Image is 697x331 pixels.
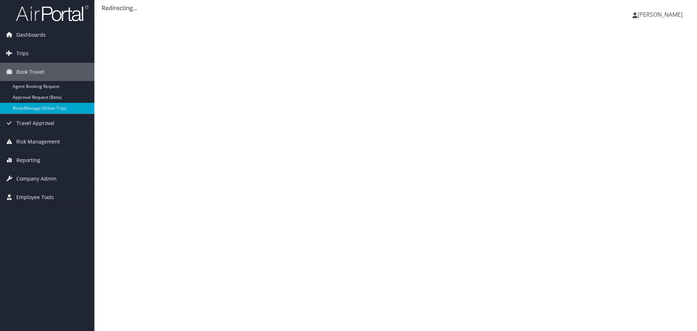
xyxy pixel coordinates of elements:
[16,188,54,206] span: Employee Tools
[16,133,60,151] span: Risk Management
[102,4,690,12] div: Redirecting...
[16,5,89,22] img: airportal-logo.png
[637,11,682,19] span: [PERSON_NAME]
[16,63,44,81] span: Book Travel
[632,4,690,25] a: [PERSON_NAME]
[16,44,29,62] span: Trips
[16,114,54,132] span: Travel Approval
[16,151,40,169] span: Reporting
[16,26,46,44] span: Dashboards
[16,170,57,188] span: Company Admin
